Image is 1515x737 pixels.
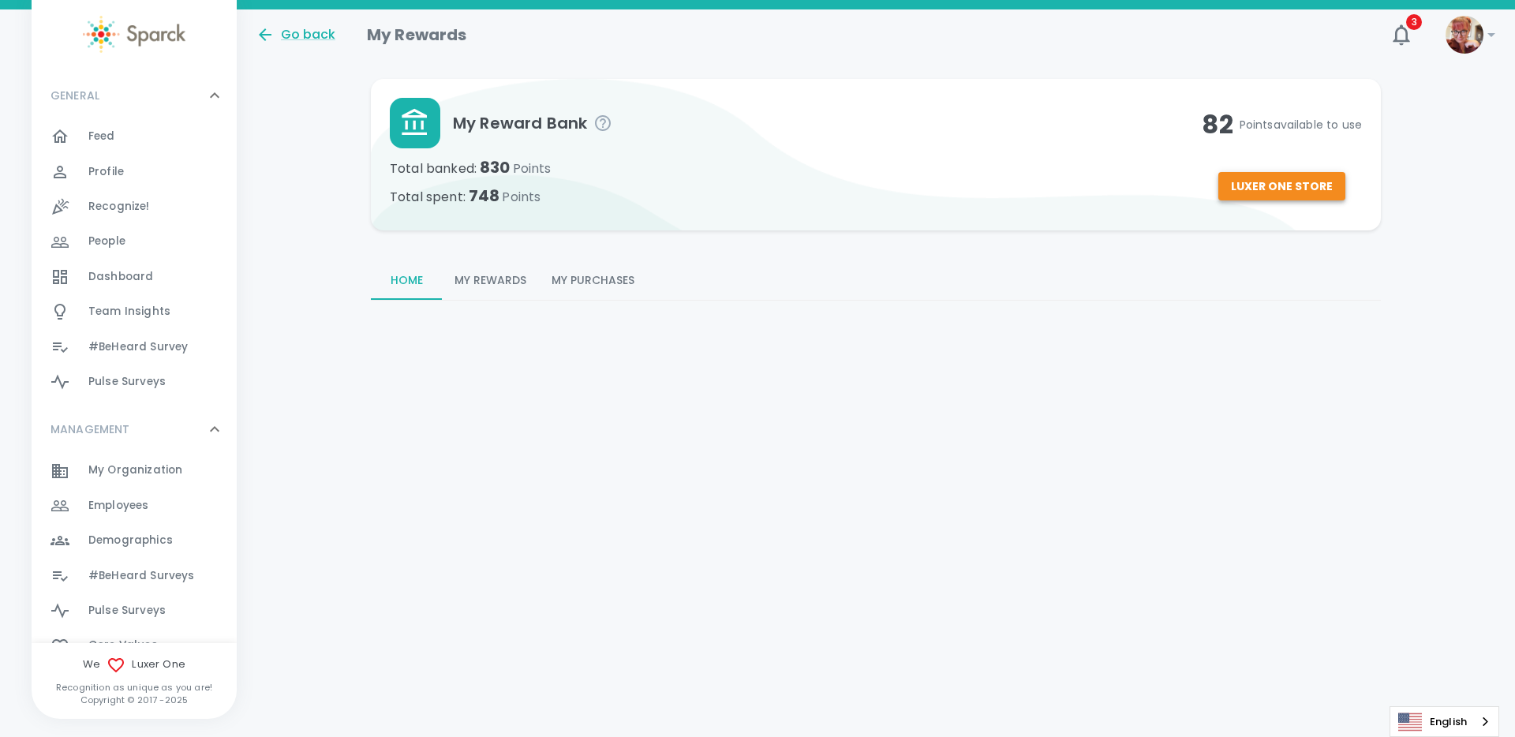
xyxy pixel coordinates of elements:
span: Profile [88,164,124,180]
span: We Luxer One [32,656,237,675]
a: Team Insights [32,294,237,329]
a: #BeHeard Survey [32,330,237,365]
a: Sparck logo [32,16,237,53]
p: Copyright © 2017 - 2025 [32,694,237,706]
img: Picture of Alex [1446,16,1483,54]
a: Demographics [32,523,237,558]
a: Core Values [32,628,237,663]
span: 748 [469,185,541,207]
span: #BeHeard Survey [88,339,188,355]
span: Pulse Surveys [88,374,166,390]
img: Sparck logo [83,16,185,53]
a: Dashboard [32,260,237,294]
a: Employees [32,488,237,523]
span: Points available to use [1240,117,1362,133]
p: MANAGEMENT [50,421,130,437]
div: rewards-tabs [371,262,1381,300]
div: Language [1390,706,1499,737]
p: Total spent : [390,183,1202,208]
div: GENERAL [32,72,237,119]
span: 3 [1406,14,1422,30]
p: Total banked : [390,155,1202,180]
a: English [1390,707,1498,736]
a: Pulse Surveys [32,365,237,399]
button: My Rewards [442,262,539,300]
div: MANAGEMENT [32,406,237,453]
a: Profile [32,155,237,189]
span: My Organization [88,462,182,478]
button: Home [371,262,442,300]
span: Feed [88,129,115,144]
a: Recognize! [32,189,237,224]
span: People [88,234,125,249]
span: 830 [480,156,551,178]
button: Luxer One Store [1218,172,1345,201]
span: Dashboard [88,269,153,285]
aside: Language selected: English [1390,706,1499,737]
span: #BeHeard Surveys [88,568,194,584]
p: Recognition as unique as you are! [32,681,237,694]
span: Points [502,188,541,206]
span: Points [513,159,552,178]
a: #BeHeard Surveys [32,559,237,593]
h1: My Rewards [367,22,467,47]
p: GENERAL [50,88,99,103]
span: Pulse Surveys [88,603,166,619]
button: 3 [1382,16,1420,54]
a: Feed [32,119,237,154]
a: People [32,224,237,259]
span: Core Values [88,638,158,653]
button: My Purchases [539,262,647,300]
div: GENERAL [32,119,237,406]
button: Go back [256,25,335,44]
span: Employees [88,498,148,514]
span: Team Insights [88,304,170,320]
h4: 82 [1202,109,1362,140]
a: Pulse Surveys [32,593,237,628]
span: My Reward Bank [453,110,1202,136]
a: My Organization [32,453,237,488]
span: Demographics [88,533,173,548]
span: Recognize! [88,199,150,215]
